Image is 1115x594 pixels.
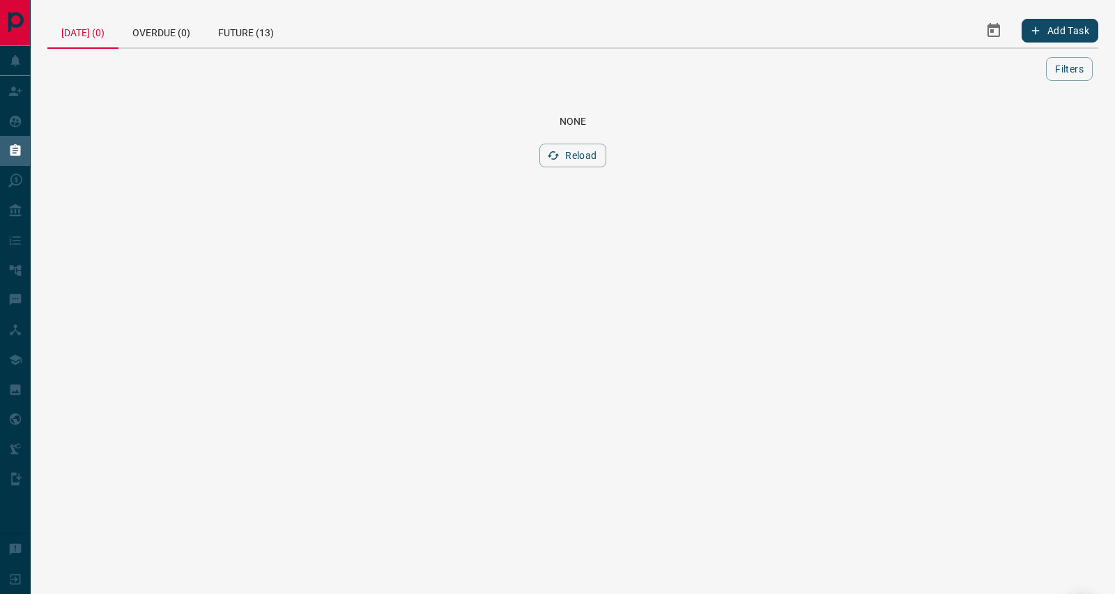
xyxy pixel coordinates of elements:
[64,116,1082,127] div: None
[118,14,204,47] div: Overdue (0)
[204,14,288,47] div: Future (13)
[47,14,118,49] div: [DATE] (0)
[1022,19,1098,43] button: Add Task
[977,14,1010,47] button: Select Date Range
[1046,57,1093,81] button: Filters
[539,144,606,167] button: Reload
